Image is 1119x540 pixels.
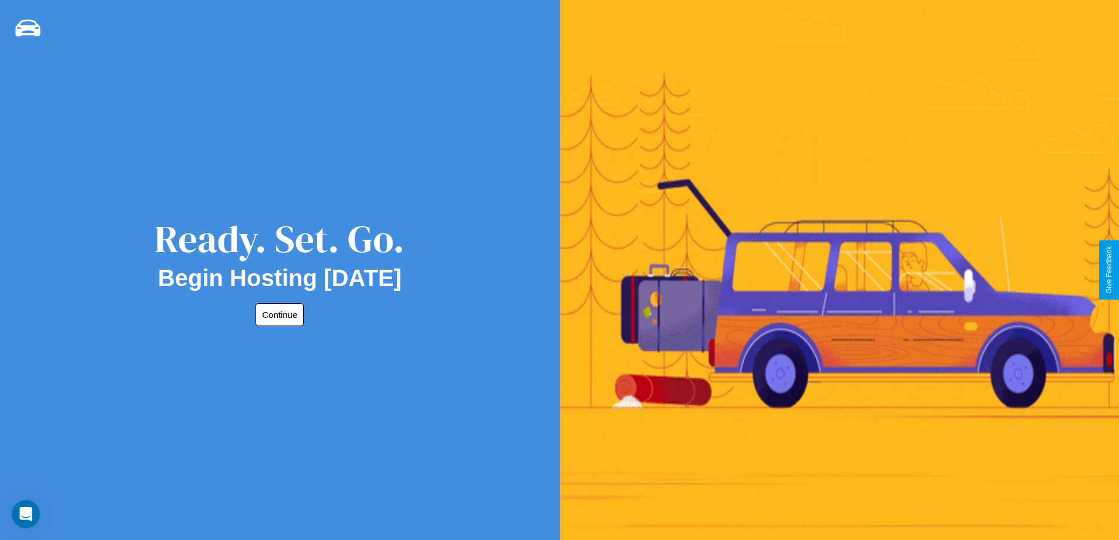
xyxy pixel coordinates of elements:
iframe: Intercom live chat [12,500,40,528]
button: Continue [256,303,304,326]
div: Ready. Set. Go. [154,213,405,265]
h2: Begin Hosting [DATE] [158,265,402,291]
div: Give Feedback [1105,246,1113,294]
